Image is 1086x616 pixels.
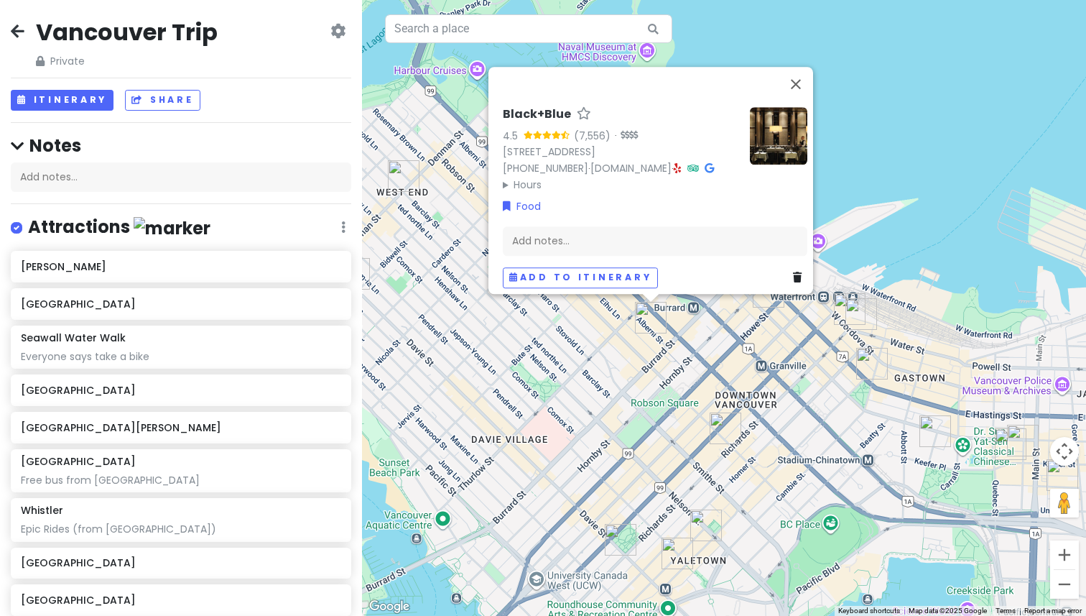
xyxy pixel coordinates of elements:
[503,198,541,214] a: Food
[750,107,807,165] img: Picture of the place
[11,90,113,111] button: Itinerary
[21,421,340,434] h6: [GEOGRAPHIC_DATA][PERSON_NAME]
[134,217,210,239] img: marker
[503,226,807,256] div: Add notes...
[503,177,738,193] summary: Hours
[1050,437,1079,466] button: Map camera controls
[36,17,218,47] h2: Vancouver Trip
[838,606,900,616] button: Keyboard shortcuts
[909,607,987,615] span: Map data ©2025 Google
[834,293,865,325] div: Steamworks Brewpub
[503,128,524,144] div: 4.5
[21,474,340,487] div: Free bus from [GEOGRAPHIC_DATA]
[385,14,672,43] input: Search a place
[1050,489,1079,518] button: Drag Pegman onto the map to open Street View
[21,331,126,344] h6: Seawall Water Walk
[503,144,595,159] a: [STREET_ADDRESS]
[21,384,340,397] h6: [GEOGRAPHIC_DATA]
[21,504,63,517] h6: Whistler
[710,413,741,444] div: JAPADOG
[21,298,340,311] h6: [GEOGRAPHIC_DATA]
[662,538,693,569] div: Robba da Matti (Yaletown)
[21,350,340,363] div: Everyone says take a bike
[845,298,877,330] div: Momo Sushi
[605,524,636,556] div: Nuba in Yaletown
[793,270,807,285] a: Delete place
[366,597,413,616] a: Open this area in Google Maps (opens a new window)
[995,428,1026,460] div: The Keefer Bar
[503,107,738,193] div: · ·
[856,348,888,380] div: Nuba in Gastown
[1050,541,1079,569] button: Zoom in
[21,523,340,535] div: Epic Rides (from [GEOGRAPHIC_DATA])
[635,302,667,334] div: Black+Blue
[36,53,218,69] span: Private
[1007,425,1039,456] div: Bao Bei
[11,134,351,157] h4: Notes
[503,161,588,175] a: [PHONE_NUMBER]
[21,594,340,607] h6: [GEOGRAPHIC_DATA]
[21,455,136,468] h6: [GEOGRAPHIC_DATA]
[919,415,951,447] div: Chinatown
[11,162,351,193] div: Add notes...
[366,597,413,616] img: Google
[753,276,784,308] div: Hydra Estiatorio
[1024,607,1082,615] a: Report a map error
[705,163,714,173] i: Google Maps
[388,160,419,192] div: West End
[503,267,658,288] button: Add to itinerary
[1046,459,1078,491] div: Phnom Penh Restaurant
[1050,570,1079,599] button: Zoom out
[28,216,210,239] h4: Attractions
[574,128,611,144] div: (7,556)
[590,161,672,175] a: [DOMAIN_NAME]
[611,129,638,144] div: ·
[21,556,340,569] h6: [GEOGRAPHIC_DATA]
[995,607,1016,615] a: Terms (opens in new tab)
[687,163,699,173] i: Tripadvisor
[779,67,813,101] button: Close
[690,510,722,541] div: Tacofino Yaletown
[577,107,591,122] a: Star place
[21,260,340,273] h6: [PERSON_NAME]
[503,107,571,122] h6: Black+Blue
[338,258,370,290] div: Sula Indian Restaurant, Davie Street
[125,90,200,111] button: Share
